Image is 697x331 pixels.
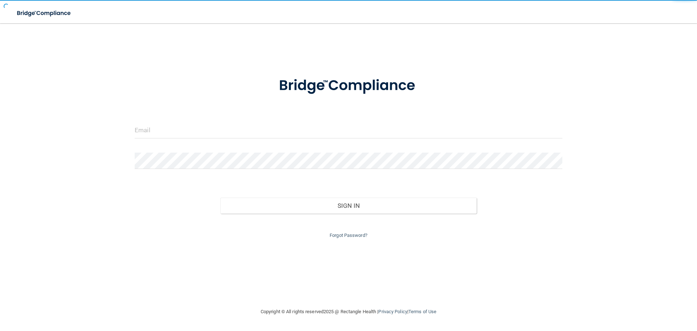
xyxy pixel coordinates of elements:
a: Privacy Policy [378,309,407,314]
div: Copyright © All rights reserved 2025 @ Rectangle Health | | [216,300,481,323]
img: bridge_compliance_login_screen.278c3ca4.svg [11,6,78,21]
a: Terms of Use [408,309,436,314]
input: Email [135,122,562,138]
a: Forgot Password? [330,233,367,238]
button: Sign In [220,198,477,214]
img: bridge_compliance_login_screen.278c3ca4.svg [264,67,433,105]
